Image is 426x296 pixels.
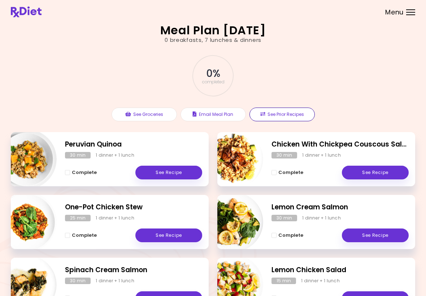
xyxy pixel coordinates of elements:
[271,215,297,221] div: 30 min
[96,278,134,284] div: 1 dinner + 1 lunch
[112,108,177,121] button: See Groceries
[302,152,341,158] div: 1 dinner + 1 lunch
[135,166,202,179] a: See Recipe - Peruvian Quinoa
[65,202,202,213] h2: One-Pot Chicken Stew
[72,170,97,175] span: Complete
[65,215,91,221] div: 25 min
[65,265,202,275] h2: Spinach Cream Salmon
[181,108,246,121] button: Email Meal Plan
[271,231,303,240] button: Complete - Lemon Cream Salmon
[135,228,202,242] a: See Recipe - One-Pot Chicken Stew
[11,6,42,17] img: RxDiet
[96,152,134,158] div: 1 dinner + 1 lunch
[160,25,266,36] h2: Meal Plan [DATE]
[202,80,225,84] span: completed
[271,152,297,158] div: 30 min
[96,215,134,221] div: 1 dinner + 1 lunch
[271,278,296,284] div: 15 min
[271,265,409,275] h2: Lemon Chicken Salad
[342,228,409,242] a: See Recipe - Lemon Cream Salmon
[385,9,404,16] span: Menu
[72,232,97,238] span: Complete
[165,36,261,44] div: 0 breakfasts , 7 lunches & dinners
[65,152,91,158] div: 30 min
[206,68,219,80] span: 0 %
[301,278,340,284] div: 1 dinner + 1 lunch
[271,202,409,213] h2: Lemon Cream Salmon
[203,129,263,189] img: Info - Chicken With Chickpea Couscous Salad
[271,168,303,177] button: Complete - Chicken With Chickpea Couscous Salad
[278,170,303,175] span: Complete
[65,139,202,150] h2: Peruvian Quinoa
[65,231,97,240] button: Complete - One-Pot Chicken Stew
[203,192,263,252] img: Info - Lemon Cream Salmon
[65,278,91,284] div: 30 min
[342,166,409,179] a: See Recipe - Chicken With Chickpea Couscous Salad
[302,215,341,221] div: 1 dinner + 1 lunch
[249,108,315,121] button: See Prior Recipes
[65,168,97,177] button: Complete - Peruvian Quinoa
[278,232,303,238] span: Complete
[271,139,409,150] h2: Chicken With Chickpea Couscous Salad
